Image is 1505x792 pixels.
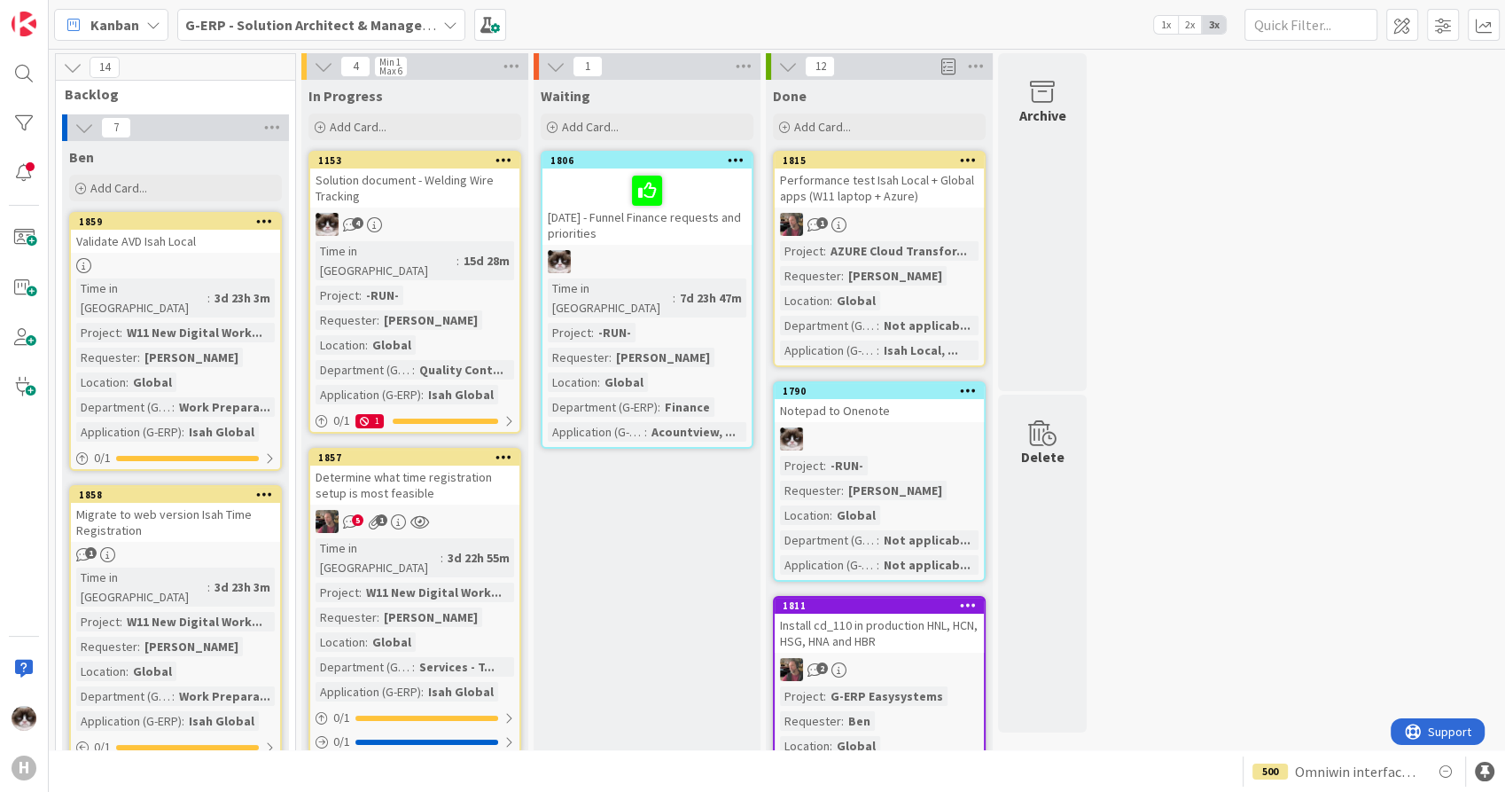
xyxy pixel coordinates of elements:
span: : [841,266,844,286]
div: BF [310,510,519,533]
span: : [609,348,612,367]
div: Isah Global [424,682,498,702]
span: Add Card... [794,119,851,135]
div: 1811 [783,600,984,612]
div: Department (G-ERP) [548,397,658,417]
span: : [172,686,175,706]
span: 4 [340,56,370,77]
div: 3d 23h 3m [210,577,275,597]
span: Add Card... [90,180,147,196]
span: : [359,583,362,602]
span: : [126,372,129,392]
b: G-ERP - Solution Architect & Management [185,16,456,34]
div: Time in [GEOGRAPHIC_DATA] [316,538,441,577]
div: Application (G-ERP) [316,682,421,702]
div: Department (G-ERP) [316,360,412,380]
div: Requester [780,711,841,731]
div: Not applicab... [879,316,975,335]
span: : [658,397,660,417]
div: W11 New Digital Work... [122,612,267,631]
div: 1858 [71,487,280,503]
div: Isah Global [184,711,259,731]
div: Install cd_110 in production HNL, HCN, HSG, HNA and HBR [775,614,984,653]
div: [PERSON_NAME] [612,348,714,367]
div: -RUN- [362,286,403,305]
div: Project [780,686,823,706]
span: : [377,310,379,330]
div: Global [129,372,176,392]
div: 0/11 [310,410,519,432]
span: 1 [816,217,828,229]
div: Application (G-ERP) [780,341,877,360]
div: Min 1 [379,58,401,67]
span: : [591,323,594,342]
span: 1 [85,547,97,559]
span: : [421,385,424,404]
div: 1815 [783,154,984,167]
div: -RUN- [594,323,636,342]
div: Project [780,241,823,261]
div: 1811 [775,598,984,614]
span: Waiting [541,87,590,105]
div: 1806 [550,154,752,167]
input: Quick Filter... [1244,9,1377,41]
div: Location [316,335,365,355]
div: 1859 [71,214,280,230]
span: : [597,372,600,392]
img: BF [780,213,803,236]
span: : [673,288,675,308]
div: Work Prepara... [175,686,275,706]
div: Not applicab... [879,555,975,575]
div: AZURE Cloud Transfor... [826,241,971,261]
div: 1 [355,414,384,428]
a: 1857Determine what time registration setup is most feasibleBFTime in [GEOGRAPHIC_DATA]:3d 22h 55m... [308,448,521,755]
div: Location [76,662,126,681]
div: Global [832,506,880,525]
div: Performance test Isah Local + Global apps (W11 laptop + Azure) [775,169,984,208]
div: Location [780,736,830,756]
div: 1857 [318,451,519,464]
div: Kv [775,427,984,451]
div: Requester [76,348,137,367]
a: 1806[DATE] - Funnel Finance requests and prioritiesKvTime in [GEOGRAPHIC_DATA]:7d 23h 47mProject:... [541,151,753,449]
div: G-ERP Easysystems [826,686,947,706]
div: 3d 22h 55m [443,548,514,568]
span: : [365,632,368,652]
div: BF [775,213,984,236]
div: Requester [316,608,377,627]
div: Global [129,662,176,681]
div: Global [832,291,880,310]
div: [PERSON_NAME] [140,637,243,656]
div: Time in [GEOGRAPHIC_DATA] [76,568,207,607]
span: Support [37,3,81,24]
div: [PERSON_NAME] [844,481,947,500]
div: 1858Migrate to web version Isah Time Registration [71,487,280,542]
div: Kv [310,213,519,236]
div: Project [76,323,120,342]
div: 1811Install cd_110 in production HNL, HCN, HSG, HNA and HBR [775,598,984,653]
div: Project [548,323,591,342]
span: : [207,288,210,308]
div: 1790 [783,385,984,397]
img: Visit kanbanzone.com [12,12,36,36]
div: Application (G-ERP) [76,711,182,731]
span: : [830,736,832,756]
img: Kv [780,427,803,451]
span: : [877,341,879,360]
div: Project [780,456,823,475]
div: W11 New Digital Work... [122,323,267,342]
div: -RUN- [826,456,868,475]
div: 7d 23h 47m [675,288,746,308]
div: Department (G-ERP) [316,657,412,677]
div: Finance [660,397,714,417]
div: Isah Local, ... [879,341,963,360]
div: Location [780,506,830,525]
span: : [823,456,826,475]
span: : [456,251,459,271]
div: 0/1 [71,447,280,469]
div: Department (G-ERP) [780,316,877,335]
span: 0 / 1 [94,738,111,757]
span: 2 [816,663,828,674]
div: [PERSON_NAME] [379,310,482,330]
div: Global [368,335,416,355]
